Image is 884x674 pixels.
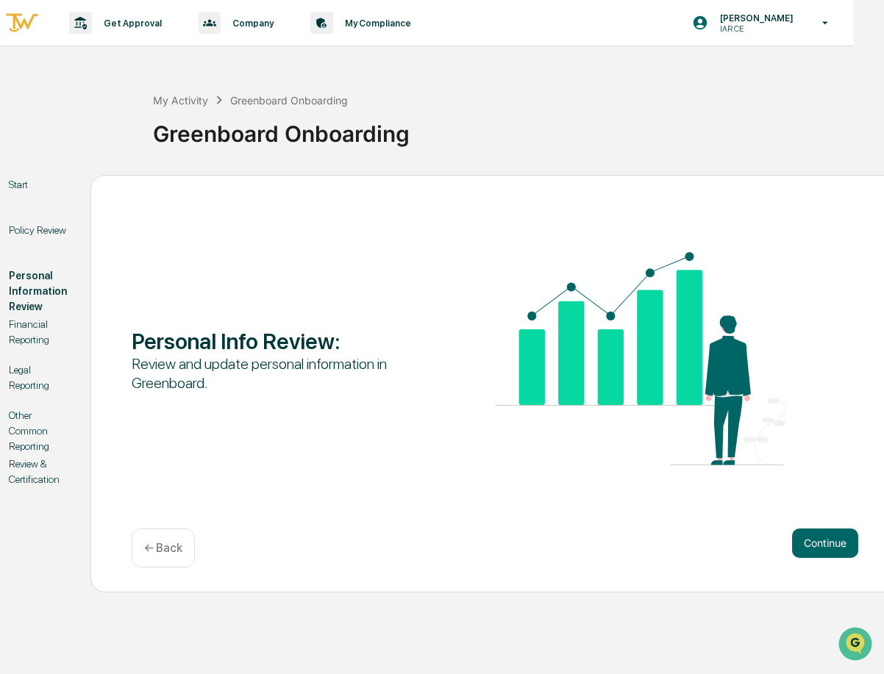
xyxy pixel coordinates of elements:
[121,185,182,200] span: Attestations
[101,179,188,206] a: 🗄️Attestations
[15,187,26,198] div: 🖐️
[495,252,785,465] img: Personal Info Review
[15,215,26,226] div: 🔎
[708,24,801,34] p: IAR CE
[132,354,422,392] div: Review and update personal information in Greenboard.
[9,177,67,193] div: Start
[144,541,182,555] p: ← Back
[250,117,268,135] button: Start new chat
[792,528,858,558] button: Continue
[29,185,95,200] span: Preclearance
[230,94,348,107] div: Greenboard Onboarding
[50,127,186,139] div: We're available if you need us!
[9,408,67,454] div: Other Common Reporting
[38,67,243,82] input: Clear
[333,18,418,29] p: My Compliance
[9,456,67,487] div: Review & Certification
[104,248,178,260] a: Powered byPylon
[708,12,801,24] p: [PERSON_NAME]
[146,249,178,260] span: Pylon
[107,187,118,198] div: 🗄️
[9,362,67,393] div: Legal Reporting
[153,94,208,107] div: My Activity
[4,11,40,35] img: logo
[9,317,67,348] div: Financial Reporting
[132,328,422,354] div: Personal Info Review :
[221,18,281,29] p: Company
[9,179,101,206] a: 🖐️Preclearance
[15,31,268,54] p: How can we help?
[9,223,67,238] div: Policy Review
[153,109,846,147] div: Greenboard Onboarding
[92,18,169,29] p: Get Approval
[9,207,99,234] a: 🔎Data Lookup
[15,112,41,139] img: 1746055101610-c473b297-6a78-478c-a979-82029cc54cd1
[50,112,241,127] div: Start new chat
[9,268,67,315] div: Personal Information Review
[837,625,877,665] iframe: Open customer support
[29,213,93,228] span: Data Lookup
